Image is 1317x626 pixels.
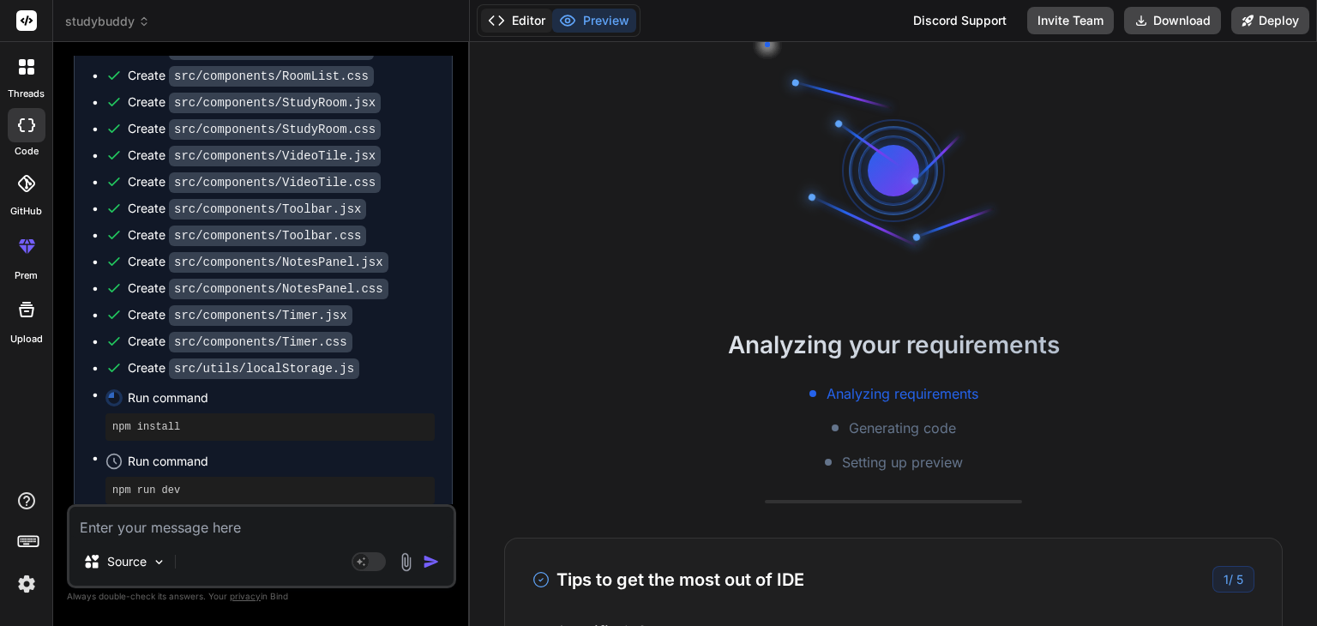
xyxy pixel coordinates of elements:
[396,552,416,572] img: attachment
[128,147,381,165] div: Create
[423,553,440,570] img: icon
[470,327,1317,363] h2: Analyzing your requirements
[12,569,41,599] img: settings
[1236,572,1243,587] span: 5
[169,119,381,140] code: src/components/StudyRoom.css
[128,389,435,406] span: Run command
[152,555,166,569] img: Pick Models
[903,7,1017,34] div: Discord Support
[230,591,261,601] span: privacy
[8,87,45,101] label: threads
[128,253,388,271] div: Create
[128,40,374,58] div: Create
[128,453,435,470] span: Run command
[128,93,381,111] div: Create
[169,226,366,246] code: src/components/Toolbar.css
[128,280,388,298] div: Create
[1224,572,1229,587] span: 1
[128,200,366,218] div: Create
[169,172,381,193] code: src/components/VideoTile.css
[842,452,963,473] span: Setting up preview
[107,553,147,570] p: Source
[1231,7,1309,34] button: Deploy
[112,484,428,497] pre: npm run dev
[169,358,359,379] code: src/utils/localStorage.js
[169,252,388,273] code: src/components/NotesPanel.jsx
[128,173,381,191] div: Create
[169,146,381,166] code: src/components/VideoTile.jsx
[15,144,39,159] label: code
[169,332,352,352] code: src/components/Timer.css
[169,279,388,299] code: src/components/NotesPanel.css
[15,268,38,283] label: prem
[1212,566,1254,593] div: /
[849,418,956,438] span: Generating code
[128,333,352,351] div: Create
[827,383,978,404] span: Analyzing requirements
[532,567,804,593] h3: Tips to get the most out of IDE
[169,199,366,220] code: src/components/Toolbar.jsx
[169,305,352,326] code: src/components/Timer.jsx
[65,13,150,30] span: studybuddy
[552,9,636,33] button: Preview
[1124,7,1221,34] button: Download
[128,67,374,85] div: Create
[128,306,352,324] div: Create
[481,9,552,33] button: Editor
[128,226,366,244] div: Create
[1027,7,1114,34] button: Invite Team
[10,332,43,346] label: Upload
[112,420,428,434] pre: npm install
[169,93,381,113] code: src/components/StudyRoom.jsx
[67,588,456,605] p: Always double-check its answers. Your in Bind
[128,359,359,377] div: Create
[10,204,42,219] label: GitHub
[128,120,381,138] div: Create
[169,66,374,87] code: src/components/RoomList.css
